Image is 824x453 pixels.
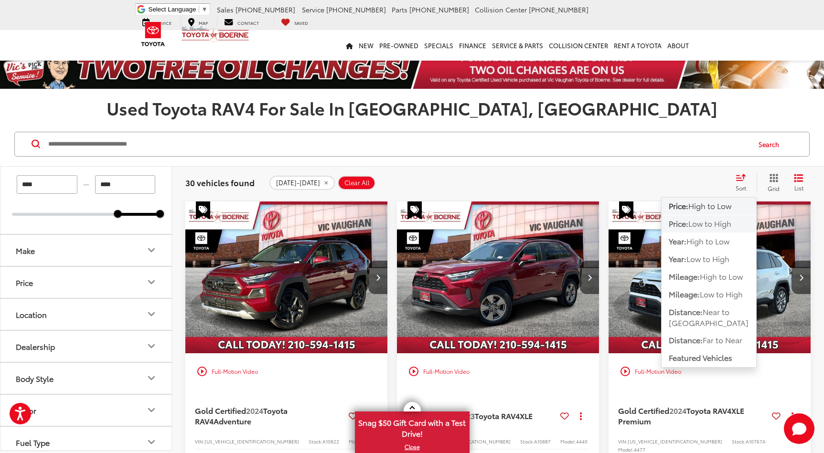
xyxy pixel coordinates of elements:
span: ▼ [202,6,208,13]
button: Grid View [757,173,787,192]
div: 2024 Toyota RAV4 Adventure 0 [185,201,388,353]
span: Featured Vehicles [669,352,732,363]
span: 30 vehicles found [185,177,255,188]
a: Gold Certified2023Toyota RAV4XLE [407,411,556,421]
span: Low to High [700,288,743,299]
span: dropdown dots [792,412,793,420]
button: Search [749,132,793,156]
div: Make [16,246,35,255]
span: Toyota RAV4 [686,405,731,416]
div: Fuel Type [16,438,50,447]
span: List [794,184,803,192]
span: 2024 [246,405,263,416]
span: [US_VEHICLE_IDENTIFICATION_NUMBER] [628,438,722,445]
div: Location [146,308,157,320]
a: Rent a Toyota [611,30,664,61]
img: 2023 Toyota RAV4 XLE [396,201,600,354]
a: Gold Certified2024Toyota RAV4XLE Premium [618,405,768,427]
span: [PHONE_NUMBER] [409,5,469,14]
img: Toyota [135,19,171,50]
button: MakeMake [0,235,172,266]
span: [PHONE_NUMBER] [326,5,386,14]
button: Year:Low to High [662,251,756,268]
span: High to Low [700,271,743,282]
button: Price:High to Low [662,198,756,215]
div: Price [146,276,157,288]
div: Fuel Type [146,436,157,448]
a: 2023 Toyota RAV4 XLE2023 Toyota RAV4 XLE2023 Toyota RAV4 XLE2023 Toyota RAV4 XLE [396,201,600,353]
button: Price:Low to High [662,215,756,232]
span: A10767A [746,438,766,445]
span: High to Low [688,200,731,211]
div: Color [146,404,157,416]
a: Select Language​ [149,6,208,13]
span: Model: [618,446,634,453]
span: Mileage: [669,271,700,282]
svg: Start Chat [784,413,814,444]
button: Mileage:Low to High [662,286,756,303]
button: Featured Vehicles [662,349,756,367]
span: Distance: [669,306,703,317]
span: Far to Near [703,334,742,345]
span: Clear All [344,179,370,187]
span: Gold Certified [618,405,669,416]
span: [PHONE_NUMBER] [529,5,589,14]
span: XLE [520,410,533,421]
button: Year:High to Low [662,233,756,250]
span: Saved [294,20,308,26]
span: Stock: [732,438,746,445]
input: maximum [95,175,156,194]
span: Snag $50 Gift Card with a Test Drive! [356,412,469,442]
button: Next image [792,261,811,294]
span: Toyota RAV4 [195,405,288,426]
button: Distance:Far to Near [662,332,756,349]
button: LocationLocation [0,299,172,330]
span: Model: [560,438,576,445]
span: [PHONE_NUMBER] [235,5,295,14]
span: Low to High [688,218,731,229]
span: Parts [392,5,407,14]
button: remove 2022-2024 [269,176,335,190]
span: Stock: [309,438,322,445]
input: minimum [17,175,77,194]
span: Year: [669,235,686,246]
span: Sales [217,5,234,14]
form: Search by Make, Model, or Keyword [47,133,749,156]
a: Pre-Owned [376,30,421,61]
a: New [356,30,376,61]
span: Special [196,201,210,220]
span: Adventure [214,415,251,426]
span: Near to [GEOGRAPHIC_DATA] [669,306,749,328]
a: Collision Center [546,30,611,61]
div: 2023 Toyota RAV4 XLE 0 [396,201,600,353]
span: VIN: [195,438,204,445]
span: — [80,180,92,189]
a: My Saved Vehicles [274,17,315,27]
span: Low to High [686,253,729,264]
span: [DATE]-[DATE] [276,179,320,187]
div: Body Style [16,374,54,383]
div: Dealership [146,340,157,352]
span: 2024 [669,405,686,416]
button: ColorColor [0,395,172,426]
a: Gold Certified2024Toyota RAV4Adventure [195,405,345,427]
img: 2024 Toyota RAV4 Adventure [185,201,388,354]
a: Map [181,17,215,27]
span: A10822 [322,438,339,445]
button: List View [787,173,811,192]
span: Model: [349,438,364,445]
div: Price [16,278,33,287]
a: 2024 Toyota RAV4 Adventure2024 Toyota RAV4 Adventure2024 Toyota RAV4 Adventure2024 Toyota RAV4 Ad... [185,201,388,353]
span: Special [407,201,422,220]
span: 4440 [576,438,588,445]
span: Toyota RAV4 [475,410,520,421]
span: Special [619,201,633,220]
span: Price: [669,218,688,229]
span: VIN: [618,438,628,445]
span: XLE Premium [618,405,744,426]
div: Make [146,244,157,256]
button: Toggle Chat Window [784,413,814,444]
a: Specials [421,30,456,61]
div: Location [16,310,47,319]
